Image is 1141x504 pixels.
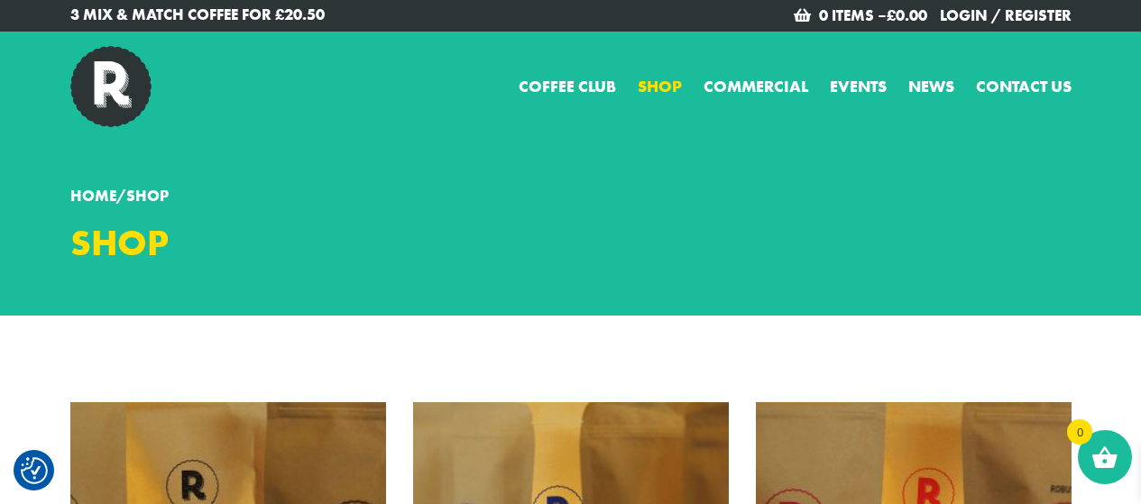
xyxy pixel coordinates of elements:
a: Coffee Club [519,74,616,98]
a: Shop [638,74,682,98]
a: 0 items –£0.00 [819,5,927,25]
a: Login / Register [940,5,1072,25]
a: News [908,74,954,98]
button: Consent Preferences [21,457,48,484]
a: Contact us [976,74,1072,98]
a: Home [70,186,116,206]
span: 0 [1067,419,1092,444]
img: Relish Coffee [70,46,152,127]
a: 3 Mix & Match Coffee for £20.50 [70,4,557,27]
a: Events [830,74,887,98]
span: £ [887,5,896,25]
img: Revisit consent button [21,457,48,484]
h1: Shop [70,222,557,265]
bdi: 0.00 [887,5,927,25]
a: Commercial [704,74,808,98]
span: Shop [126,186,169,206]
span: / [70,186,169,206]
